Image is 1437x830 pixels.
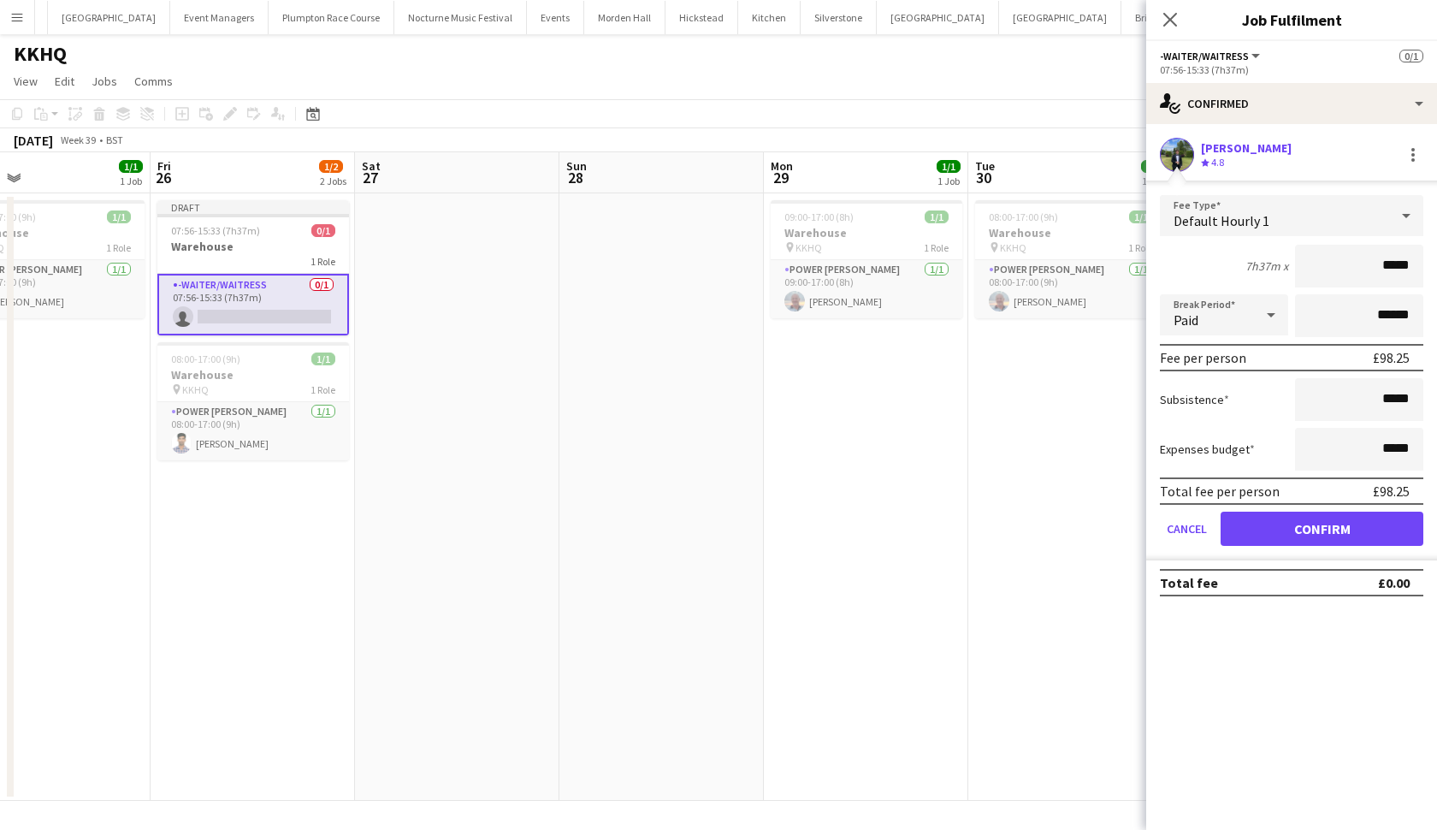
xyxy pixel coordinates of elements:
[771,225,962,240] h3: Warehouse
[157,200,349,335] app-job-card: Draft07:56-15:33 (7h37m)0/1Warehouse1 Role-Waiter/Waitress0/107:56-15:33 (7h37m)
[157,367,349,382] h3: Warehouse
[14,132,53,149] div: [DATE]
[56,133,99,146] span: Week 39
[771,158,793,174] span: Mon
[311,353,335,365] span: 1/1
[1174,212,1269,229] span: Default Hourly 1
[1373,349,1410,366] div: £98.25
[784,210,854,223] span: 09:00-17:00 (8h)
[771,260,962,318] app-card-role: Power [PERSON_NAME]1/109:00-17:00 (8h)[PERSON_NAME]
[975,158,995,174] span: Tue
[768,168,793,187] span: 29
[527,1,584,34] button: Events
[320,175,346,187] div: 2 Jobs
[182,383,209,396] span: KKHQ
[106,133,123,146] div: BST
[157,158,171,174] span: Fri
[157,274,349,335] app-card-role: -Waiter/Waitress0/107:56-15:33 (7h37m)
[665,1,738,34] button: Hickstead
[48,70,81,92] a: Edit
[310,383,335,396] span: 1 Role
[120,175,142,187] div: 1 Job
[170,1,269,34] button: Event Managers
[999,1,1121,34] button: [GEOGRAPHIC_DATA]
[134,74,173,89] span: Comms
[973,168,995,187] span: 30
[566,158,587,174] span: Sun
[564,168,587,187] span: 28
[937,175,960,187] div: 1 Job
[924,241,949,254] span: 1 Role
[362,158,381,174] span: Sat
[1160,50,1249,62] span: -Waiter/Waitress
[310,255,335,268] span: 1 Role
[155,168,171,187] span: 26
[795,241,822,254] span: KKHQ
[1160,349,1246,366] div: Fee per person
[1128,241,1153,254] span: 1 Role
[1245,258,1288,274] div: 7h37m x
[1373,483,1410,500] div: £98.25
[14,74,38,89] span: View
[157,239,349,254] h3: Warehouse
[925,210,949,223] span: 1/1
[1160,63,1423,76] div: 07:56-15:33 (7h37m)
[48,1,170,34] button: [GEOGRAPHIC_DATA]
[7,70,44,92] a: View
[171,224,260,237] span: 07:56-15:33 (7h37m)
[975,225,1167,240] h3: Warehouse
[1160,442,1255,457] label: Expenses budget
[1142,175,1164,187] div: 1 Job
[801,1,877,34] button: Silverstone
[771,200,962,318] app-job-card: 09:00-17:00 (8h)1/1Warehouse KKHQ1 RolePower [PERSON_NAME]1/109:00-17:00 (8h)[PERSON_NAME]
[157,342,349,460] app-job-card: 08:00-17:00 (9h)1/1Warehouse KKHQ1 RolePower [PERSON_NAME]1/108:00-17:00 (9h)[PERSON_NAME]
[1211,156,1224,169] span: 4.8
[1160,483,1280,500] div: Total fee per person
[1399,50,1423,62] span: 0/1
[311,224,335,237] span: 0/1
[1160,50,1263,62] button: -Waiter/Waitress
[14,41,67,67] h1: KKHQ
[989,210,1058,223] span: 08:00-17:00 (9h)
[1146,83,1437,124] div: Confirmed
[319,160,343,173] span: 1/2
[975,200,1167,318] app-job-card: 08:00-17:00 (9h)1/1Warehouse KKHQ1 RolePower [PERSON_NAME]1/108:00-17:00 (9h)[PERSON_NAME]
[269,1,394,34] button: Plumpton Race Course
[171,353,240,365] span: 08:00-17:00 (9h)
[584,1,665,34] button: Morden Hall
[92,74,117,89] span: Jobs
[877,1,999,34] button: [GEOGRAPHIC_DATA]
[359,168,381,187] span: 27
[1000,241,1026,254] span: KKHQ
[1160,574,1218,591] div: Total fee
[1160,392,1229,407] label: Subsistence
[738,1,801,34] button: Kitchen
[1141,160,1165,173] span: 1/1
[937,160,961,173] span: 1/1
[1160,512,1214,546] button: Cancel
[1129,210,1153,223] span: 1/1
[1378,574,1410,591] div: £0.00
[106,241,131,254] span: 1 Role
[394,1,527,34] button: Nocturne Music Festival
[119,160,143,173] span: 1/1
[107,210,131,223] span: 1/1
[157,200,349,214] div: Draft
[1146,9,1437,31] h3: Job Fulfilment
[1121,1,1230,34] button: British Motor Show
[1174,311,1198,329] span: Paid
[127,70,180,92] a: Comms
[55,74,74,89] span: Edit
[1201,140,1292,156] div: [PERSON_NAME]
[1221,512,1423,546] button: Confirm
[975,260,1167,318] app-card-role: Power [PERSON_NAME]1/108:00-17:00 (9h)[PERSON_NAME]
[85,70,124,92] a: Jobs
[157,402,349,460] app-card-role: Power [PERSON_NAME]1/108:00-17:00 (9h)[PERSON_NAME]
